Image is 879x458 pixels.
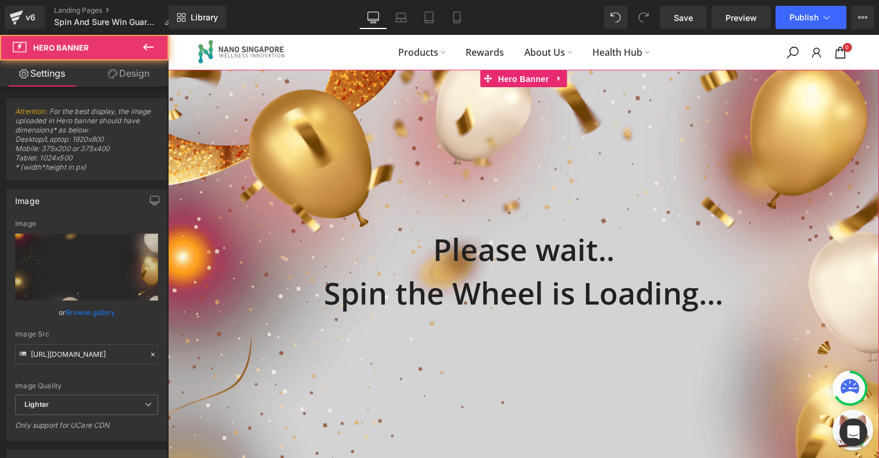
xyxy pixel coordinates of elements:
div: Open Intercom Messenger [839,418,867,446]
button: Redo [632,6,655,29]
a: Expand / Collapse [384,35,399,52]
button: Undo [604,6,627,29]
div: Image [15,220,158,228]
iframe: To enrich screen reader interactions, please activate Accessibility in Grammarly extension settings [168,35,879,458]
span: Preview [726,12,757,24]
a: Browse gallery [66,302,115,323]
span: Save [674,12,693,24]
a: Preview [712,6,771,29]
div: Image Src [15,330,158,338]
div: v6 [23,10,38,25]
a: Tablet [415,6,443,29]
div: Image Quality [15,382,158,390]
a: Design [87,60,171,87]
div: Image [15,189,40,206]
b: Lighter [24,400,49,409]
button: More [851,6,874,29]
span: : For the best display, the image uploaded in Hero banner should have dimensions* as below: Deskt... [15,107,158,180]
a: Attention [15,107,46,116]
strong: Spin the Wheel is Loading... [156,237,555,278]
div: Only support for UCare CDN [15,421,158,438]
span: Hero Banner [33,43,89,52]
a: Landing Pages [54,6,181,15]
a: New Library [169,6,226,29]
div: or [15,306,158,319]
span: Hero Banner [327,35,384,53]
a: Desktop [359,6,387,29]
a: Laptop [387,6,415,29]
a: Mobile [443,6,471,29]
button: Publish [776,6,846,29]
img: message_box [667,378,702,413]
strong: Please wait.. [265,194,446,235]
span: Publish [789,13,819,22]
span: Library [191,12,218,23]
input: Link [15,344,158,364]
a: v6 [5,6,45,29]
span: Spin And Sure Win Guardian [54,17,159,27]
